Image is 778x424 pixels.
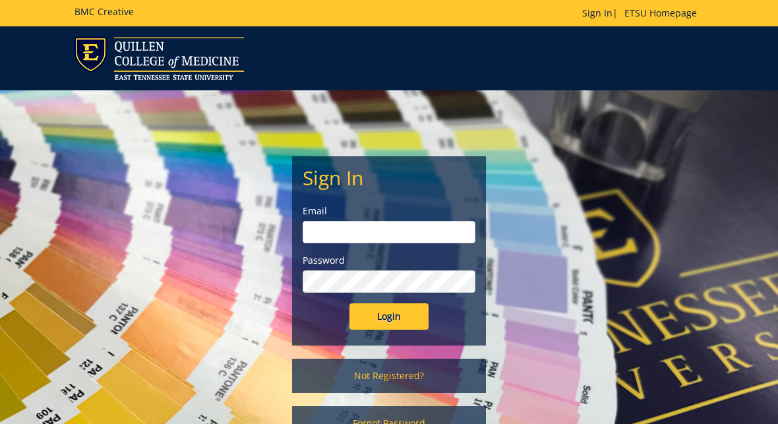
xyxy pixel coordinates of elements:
[349,303,429,330] input: Login
[75,37,244,80] img: ETSU logo
[75,7,134,16] h5: BMC Creative
[582,7,703,20] p: |
[618,7,703,19] a: ETSU Homepage
[292,359,485,393] a: Not Registered?
[303,167,475,189] h2: Sign In
[303,204,475,218] label: Email
[582,7,613,19] a: Sign In
[303,254,475,267] label: Password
